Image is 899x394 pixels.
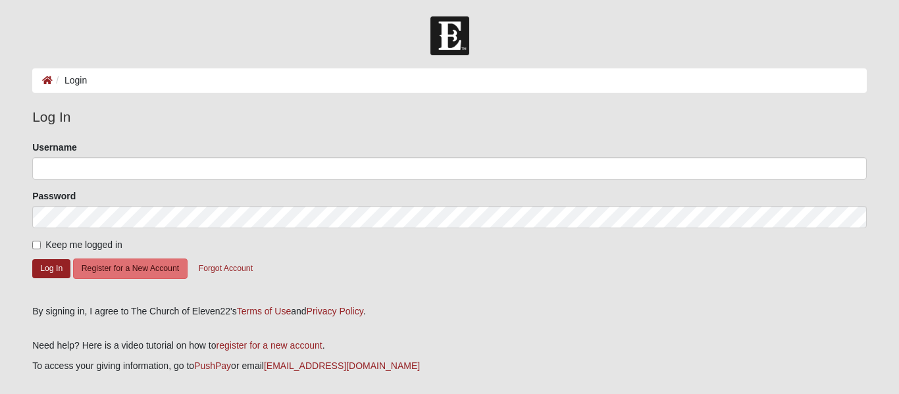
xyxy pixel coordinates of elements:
[32,189,76,203] label: Password
[45,239,122,250] span: Keep me logged in
[190,259,261,279] button: Forgot Account
[32,141,77,154] label: Username
[32,107,867,128] legend: Log In
[430,16,469,55] img: Church of Eleven22 Logo
[237,306,291,316] a: Terms of Use
[32,259,70,278] button: Log In
[73,259,188,279] button: Register for a New Account
[217,340,322,351] a: register for a new account
[32,305,867,318] div: By signing in, I agree to The Church of Eleven22's and .
[53,74,87,87] li: Login
[32,339,867,353] p: Need help? Here is a video tutorial on how to .
[194,360,231,371] a: PushPay
[32,359,867,373] p: To access your giving information, go to or email
[32,241,41,249] input: Keep me logged in
[307,306,363,316] a: Privacy Policy
[264,360,420,371] a: [EMAIL_ADDRESS][DOMAIN_NAME]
